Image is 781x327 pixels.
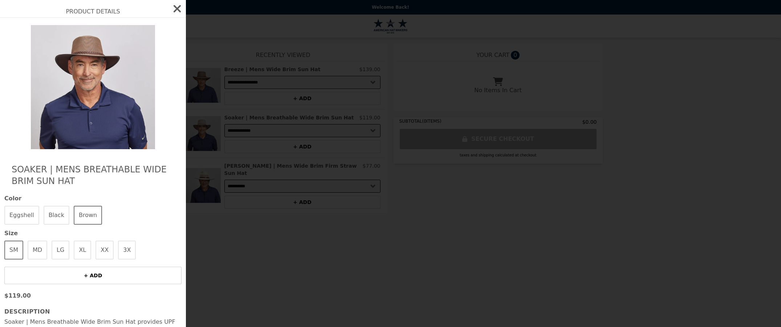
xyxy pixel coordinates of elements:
h2: Soaker | Mens Breathable Wide Brim Sun Hat [12,164,174,187]
button: MD [28,241,47,259]
button: XX [95,241,114,259]
img: Brown / SM [27,25,159,149]
button: 3X [118,241,136,259]
p: $119.00 [4,291,182,300]
button: Brown [74,206,102,225]
button: + ADD [4,267,182,284]
button: Eggshell [4,206,39,225]
h3: Description [4,307,182,316]
span: Color [4,194,182,203]
button: XL [74,241,91,259]
button: Black [44,206,69,225]
button: SM [4,241,23,259]
span: Size [4,229,182,238]
button: LG [52,241,69,259]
